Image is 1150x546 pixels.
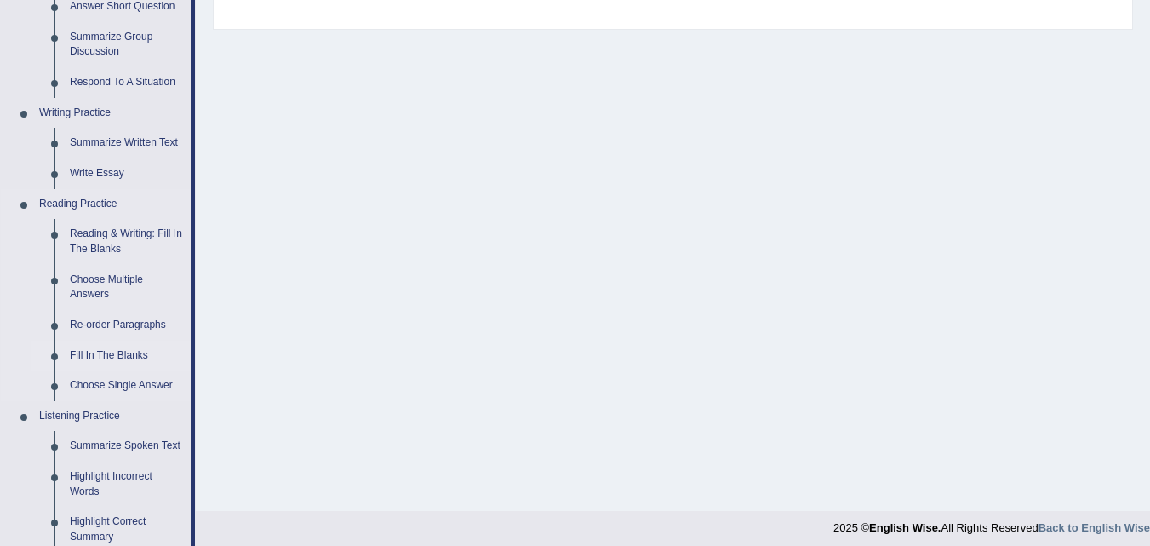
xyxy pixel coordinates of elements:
strong: English Wise. [869,521,941,534]
a: Listening Practice [31,401,191,432]
a: Respond To A Situation [62,67,191,98]
a: Summarize Group Discussion [62,22,191,67]
a: Summarize Written Text [62,128,191,158]
a: Choose Single Answer [62,371,191,401]
a: Fill In The Blanks [62,341,191,371]
a: Highlight Incorrect Words [62,462,191,507]
a: Re-order Paragraphs [62,310,191,341]
a: Back to English Wise [1038,521,1150,534]
a: Reading & Writing: Fill In The Blanks [62,219,191,264]
div: 2025 © All Rights Reserved [833,511,1150,536]
a: Reading Practice [31,189,191,220]
a: Write Essay [62,158,191,189]
a: Summarize Spoken Text [62,431,191,462]
a: Writing Practice [31,98,191,129]
a: Choose Multiple Answers [62,265,191,310]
